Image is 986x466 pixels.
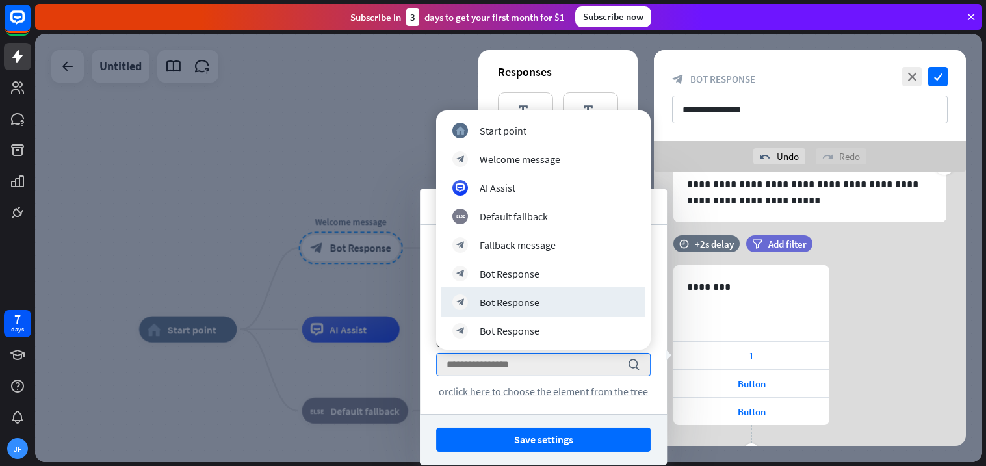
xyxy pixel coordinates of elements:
[436,290,651,302] div: Button type
[436,338,651,350] div: Go to
[816,148,866,164] div: Redo
[456,326,465,335] i: block_bot_response
[436,241,651,253] div: Button title
[456,269,465,278] i: block_bot_response
[690,73,755,85] span: Bot Response
[902,67,922,86] i: close
[11,325,24,334] div: days
[738,378,766,390] span: Button
[480,181,515,194] div: AI Assist
[480,239,556,252] div: Fallback message
[436,428,651,452] button: Save settings
[768,238,807,250] span: Add filter
[480,324,539,337] div: Bot Response
[627,358,640,371] i: search
[822,151,833,162] i: redo
[679,239,689,248] i: time
[764,444,809,456] div: Add button
[480,124,526,137] div: Start point
[456,212,465,220] i: block_fallback
[752,239,762,249] i: filter
[672,73,684,85] i: block_bot_response
[749,350,754,362] span: 1
[480,296,539,309] div: Bot Response
[7,438,28,459] div: JF
[350,8,565,26] div: Subscribe in days to get your first month for $1
[928,67,948,86] i: check
[448,385,648,398] span: click here to choose the element from the tree
[14,313,21,325] div: 7
[4,310,31,337] a: 7 days
[480,153,560,166] div: Welcome message
[456,298,465,306] i: block_bot_response
[456,126,465,135] i: home_2
[480,210,548,223] div: Default fallback
[406,8,419,26] div: 3
[480,267,539,280] div: Bot Response
[695,238,734,250] div: +2s delay
[456,155,465,163] i: block_bot_response
[436,385,651,398] div: or
[760,151,770,162] i: undo
[575,6,651,27] div: Subscribe now
[753,148,805,164] div: Undo
[456,240,465,249] i: block_bot_response
[738,406,766,418] span: Button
